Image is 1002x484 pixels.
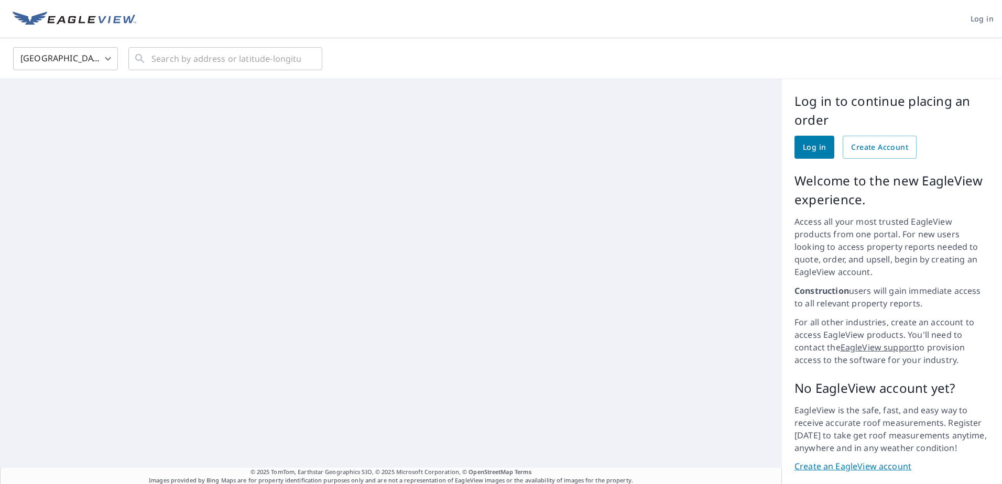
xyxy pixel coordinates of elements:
[794,215,989,278] p: Access all your most trusted EagleView products from one portal. For new users looking to access ...
[794,460,989,472] a: Create an EagleView account
[841,342,917,353] a: EagleView support
[971,13,994,26] span: Log in
[794,285,849,296] strong: Construction
[803,141,826,154] span: Log in
[794,136,834,159] a: Log in
[13,44,118,73] div: [GEOGRAPHIC_DATA]
[794,92,989,129] p: Log in to continue placing an order
[13,12,136,27] img: EV Logo
[851,141,908,154] span: Create Account
[515,468,532,476] a: Terms
[469,468,513,476] a: OpenStreetMap
[794,171,989,209] p: Welcome to the new EagleView experience.
[843,136,917,159] a: Create Account
[794,379,989,398] p: No EagleView account yet?
[250,468,532,477] span: © 2025 TomTom, Earthstar Geographics SIO, © 2025 Microsoft Corporation, ©
[794,404,989,454] p: EagleView is the safe, fast, and easy way to receive accurate roof measurements. Register [DATE] ...
[794,316,989,366] p: For all other industries, create an account to access EagleView products. You'll need to contact ...
[151,44,301,73] input: Search by address or latitude-longitude
[794,284,989,310] p: users will gain immediate access to all relevant property reports.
